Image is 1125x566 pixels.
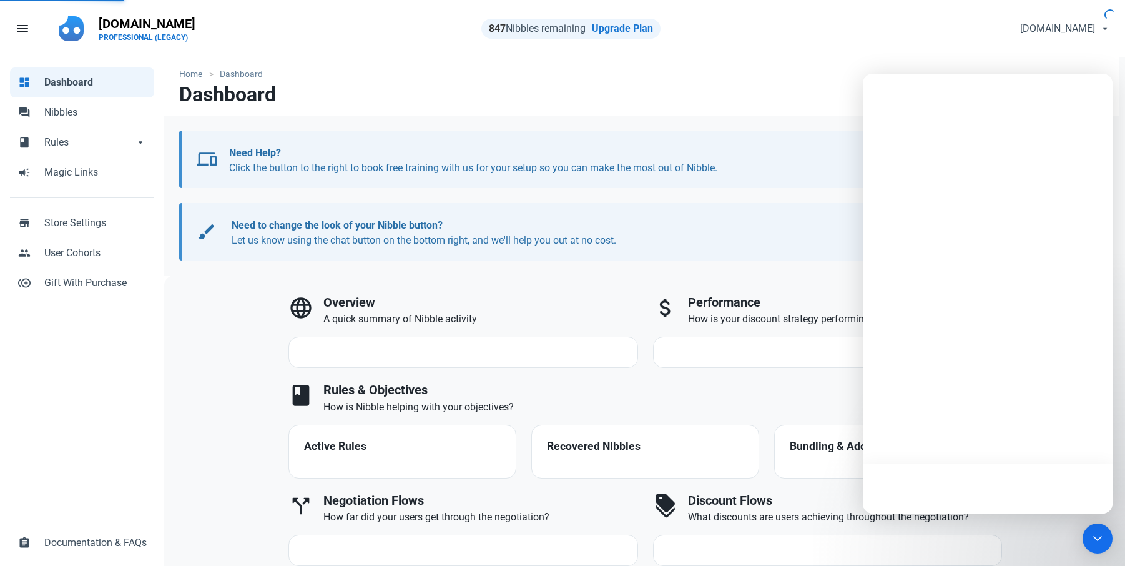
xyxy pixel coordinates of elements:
span: arrow_drop_down [134,135,147,147]
p: How far did your users get through the negotiation? [323,510,638,525]
span: Nibbles [44,105,147,120]
h4: Bundling & Addons [790,440,986,453]
span: menu [15,21,30,36]
h4: Active Rules [304,440,501,453]
h3: Discount Flows [688,494,1003,508]
span: Gift With Purchase [44,276,147,290]
p: A quick summary of Nibble activity [323,312,638,327]
span: Nibbles remaining [489,22,586,34]
span: control_point_duplicate [18,276,31,288]
span: language [288,295,313,320]
h1: Dashboard [179,83,276,106]
span: store [18,216,31,228]
a: Home [179,67,209,81]
p: [DOMAIN_NAME] [99,15,195,32]
h3: Overview [323,295,638,310]
b: Need to change the look of your Nibble button? [232,219,443,231]
p: Click the button to the right to book free training with us for your setup so you can make the mo... [229,146,950,176]
span: Rules [44,135,134,150]
span: call_split [288,494,313,519]
h3: Negotiation Flows [323,494,638,508]
a: forumNibbles [10,97,154,127]
span: people [18,246,31,258]
h3: Rules & Objectives [323,383,1002,397]
nav: breadcrumbs [164,57,1119,83]
a: peopleUser Cohorts [10,238,154,268]
span: dashboard [18,75,31,87]
span: forum [18,105,31,117]
button: [DOMAIN_NAME] [1010,16,1118,41]
div: Open Intercom Messenger [1083,524,1113,554]
a: Upgrade Plan [592,22,653,34]
a: control_point_duplicateGift With Purchase [10,268,154,298]
span: book [18,135,31,147]
span: campaign [18,165,31,177]
a: campaignMagic Links [10,157,154,187]
a: storeStore Settings [10,208,154,238]
span: User Cohorts [44,246,147,261]
p: PROFESSIONAL (LEGACY) [99,32,195,42]
p: How is your discount strategy performing? [688,312,1003,327]
p: How is Nibble helping with your objectives? [323,400,1002,415]
span: Documentation & FAQs [44,535,147,550]
span: attach_money [653,295,678,320]
h3: Performance [688,295,1003,310]
span: devices [197,149,217,169]
a: bookRulesarrow_drop_down [10,127,154,157]
span: book [288,383,313,408]
span: [DOMAIN_NAME] [1020,21,1095,36]
p: What discounts are users achieving throughout the negotiation? [688,510,1003,525]
a: dashboardDashboard [10,67,154,97]
span: assignment [18,535,31,548]
a: assignmentDocumentation & FAQs [10,528,154,558]
span: brush [197,222,217,242]
p: Let us know using the chat button on the bottom right, and we'll help you out at no cost. [232,218,1074,248]
span: Magic Links [44,165,147,180]
span: discount [653,494,678,519]
h4: Recovered Nibbles [547,440,744,453]
b: Need Help? [229,147,281,159]
span: Dashboard [44,75,147,90]
strong: 847 [489,22,506,34]
span: Store Settings [44,216,147,231]
a: [DOMAIN_NAME]PROFESSIONAL (LEGACY) [91,10,203,47]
